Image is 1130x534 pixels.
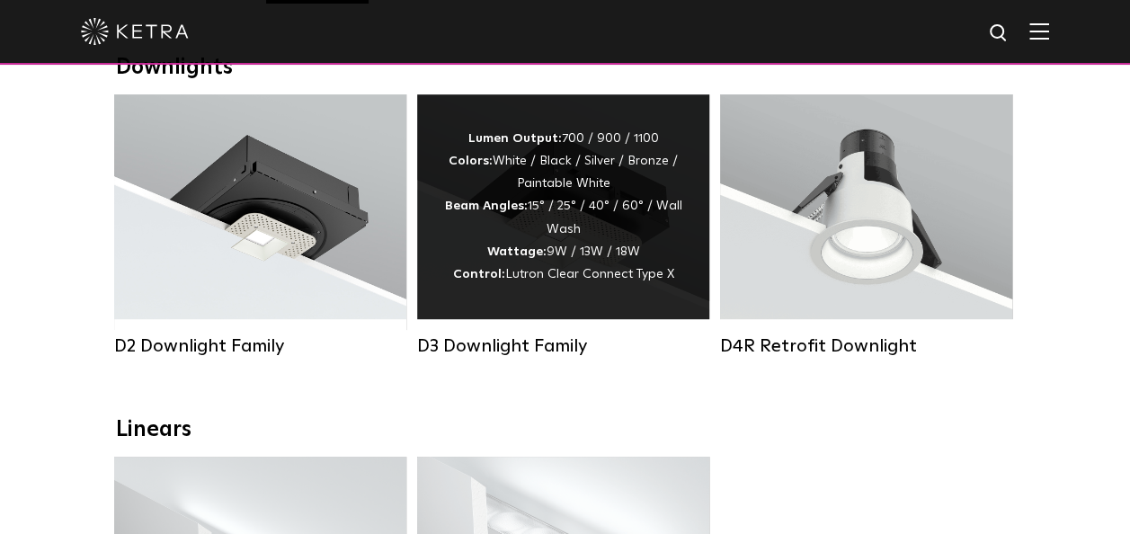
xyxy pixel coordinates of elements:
strong: Lumen Output: [468,132,562,145]
div: 700 / 900 / 1100 White / Black / Silver / Bronze / Paintable White 15° / 25° / 40° / 60° / Wall W... [444,128,682,286]
div: D3 Downlight Family [417,335,709,357]
strong: Beam Angles: [445,200,528,212]
strong: Wattage: [487,245,547,258]
strong: Colors: [449,155,493,167]
img: Hamburger%20Nav.svg [1029,22,1049,40]
div: D4R Retrofit Downlight [720,335,1012,357]
div: Linears [116,417,1015,443]
span: Lutron Clear Connect Type X [505,268,674,280]
a: D4R Retrofit Downlight Lumen Output:800Colors:White / BlackBeam Angles:15° / 25° / 40° / 60°Watta... [720,94,1012,357]
img: ketra-logo-2019-white [81,18,189,45]
a: D3 Downlight Family Lumen Output:700 / 900 / 1100Colors:White / Black / Silver / Bronze / Paintab... [417,94,709,357]
img: search icon [988,22,1010,45]
div: Downlights [116,55,1015,81]
strong: Control: [453,268,505,280]
a: D2 Downlight Family Lumen Output:1200Colors:White / Black / Gloss Black / Silver / Bronze / Silve... [114,94,406,357]
div: D2 Downlight Family [114,335,406,357]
